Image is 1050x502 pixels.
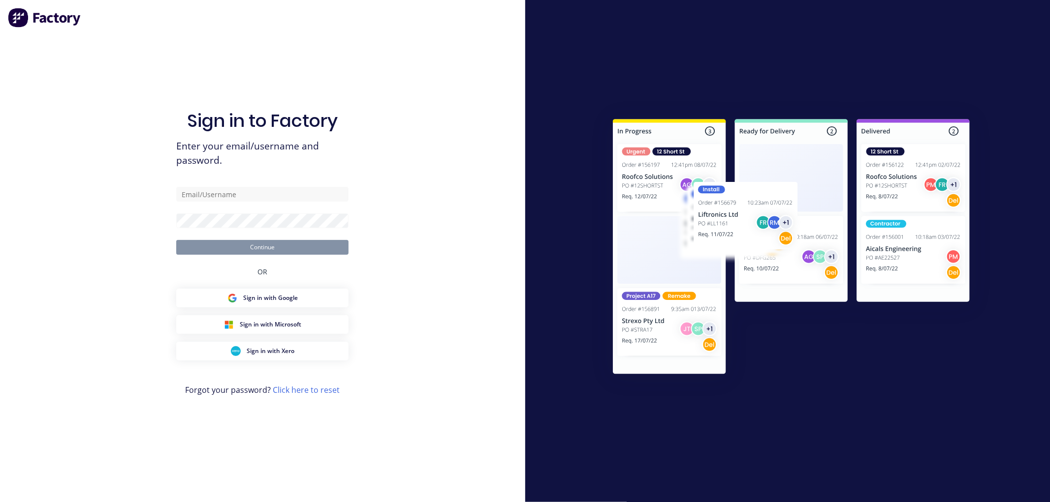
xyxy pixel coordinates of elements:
button: Microsoft Sign inSign in with Microsoft [176,315,349,334]
img: Microsoft Sign in [224,320,234,329]
img: Xero Sign in [231,346,241,356]
img: Google Sign in [227,293,237,303]
span: Enter your email/username and password. [176,139,349,168]
img: Sign in [591,99,991,397]
button: Continue [176,240,349,255]
span: Sign in with Microsoft [240,320,301,329]
button: Google Sign inSign in with Google [176,289,349,307]
a: Click here to reset [273,384,340,395]
span: Forgot your password? [185,384,340,396]
span: Sign in with Xero [247,347,294,355]
img: Factory [8,8,82,28]
input: Email/Username [176,187,349,202]
div: OR [257,255,267,289]
h1: Sign in to Factory [187,110,338,131]
span: Sign in with Google [243,294,298,302]
button: Xero Sign inSign in with Xero [176,342,349,360]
